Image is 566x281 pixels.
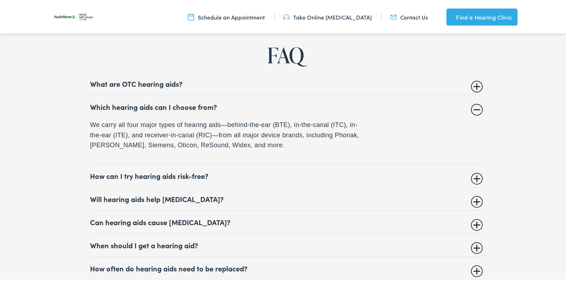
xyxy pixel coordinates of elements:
img: utility icon [188,12,194,20]
a: Find a Hearing Clinic [446,7,518,24]
p: We carry all four major types of hearing aids—behind-the-ear (BTE), in-the-canal (ITC), in-the-ea... [90,118,364,149]
a: Contact Us [390,12,428,20]
summary: When should I get a hearing aid? [90,239,481,248]
h2: FAQ [23,42,549,65]
a: Take Online [MEDICAL_DATA] [283,12,372,20]
summary: Can hearing aids cause [MEDICAL_DATA]? [90,216,481,225]
img: utility icon [446,11,453,20]
img: utility icon [390,12,397,20]
summary: Which hearing aids can I choose from? [90,101,481,110]
a: Schedule an Appointment [188,12,265,20]
summary: What are OTC hearing aids? [90,78,481,86]
img: utility icon [283,12,290,20]
summary: How can I try hearing aids risk-free? [90,170,481,179]
summary: Will hearing aids help [MEDICAL_DATA]? [90,193,481,202]
summary: How often do hearing aids need to be replaced? [90,263,481,271]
